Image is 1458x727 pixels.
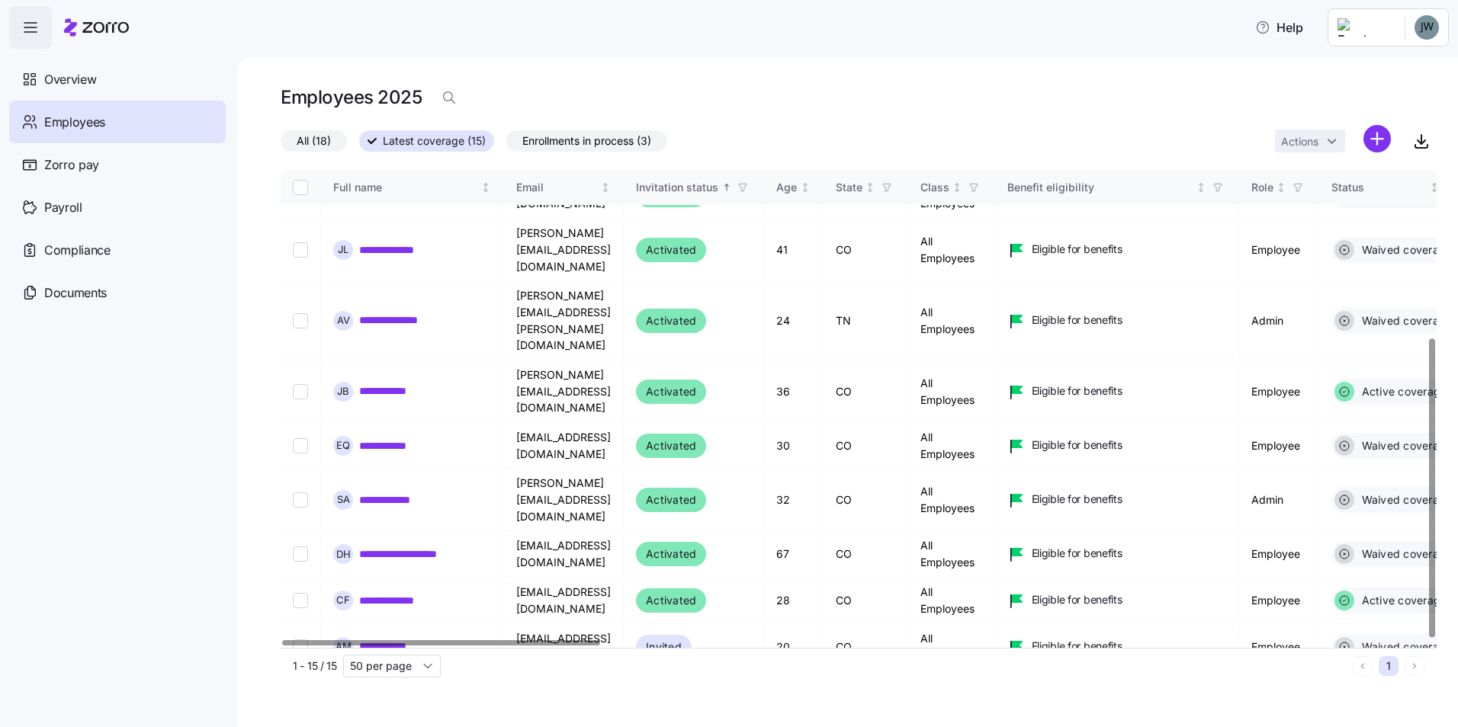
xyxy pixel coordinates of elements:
[293,639,308,655] input: Select record 13
[1363,125,1391,152] svg: add icon
[44,113,105,132] span: Employees
[504,423,624,469] td: [EMAIL_ADDRESS][DOMAIN_NAME]
[824,281,908,360] td: TN
[1357,242,1453,258] span: Waived coverage
[504,281,624,360] td: [PERSON_NAME][EMAIL_ADDRESS][PERSON_NAME][DOMAIN_NAME]
[824,360,908,423] td: CO
[1196,182,1206,193] div: Not sorted
[646,545,696,563] span: Activated
[721,182,732,193] div: Sorted ascending
[764,423,824,469] td: 30
[44,198,82,217] span: Payroll
[764,578,824,624] td: 28
[336,549,351,559] span: D H
[646,591,696,610] span: Activated
[9,101,226,143] a: Employees
[522,131,651,151] span: Enrollments in process (3)
[9,271,226,314] a: Documents
[1353,656,1373,676] button: Previous page
[44,155,99,175] span: Zorro pay
[1032,437,1122,453] span: Eligible for benefits
[1239,578,1319,624] td: Employee
[1357,313,1453,328] span: Waived coverage
[952,182,962,193] div: Not sorted
[9,143,226,186] a: Zorro pay
[1032,242,1122,257] span: Eligible for benefits
[624,170,764,205] th: Invitation statusSorted ascending
[1276,182,1286,193] div: Not sorted
[1405,656,1424,676] button: Next page
[1357,593,1447,608] span: Active coverage
[337,495,350,504] span: S A
[1032,592,1122,607] span: Eligible for benefits
[293,593,308,608] input: Select record 12
[321,170,504,205] th: Full nameNot sorted
[600,182,611,193] div: Not sorted
[1032,312,1122,328] span: Eligible for benefits
[1429,182,1440,193] div: Not sorted
[908,170,995,205] th: ClassNot sorted
[1338,18,1392,37] img: Employer logo
[800,182,811,193] div: Not sorted
[824,469,908,531] td: CO
[836,179,862,196] div: State
[336,595,350,605] span: C F
[44,70,96,89] span: Overview
[865,182,875,193] div: Not sorted
[9,229,226,271] a: Compliance
[646,312,696,330] span: Activated
[824,624,908,670] td: CO
[1239,531,1319,577] td: Employee
[1239,219,1319,281] td: Employee
[646,437,696,455] span: Activated
[646,491,696,509] span: Activated
[824,578,908,624] td: CO
[1357,438,1453,453] span: Waived coverage
[908,423,995,469] td: All Employees
[995,170,1239,205] th: Benefit eligibilityNot sorted
[908,360,995,423] td: All Employees
[646,638,682,656] span: Invited
[297,131,331,151] span: All (18)
[337,315,350,325] span: A V
[383,131,486,151] span: Latest coverage (15)
[1239,170,1319,205] th: RoleNot sorted
[293,492,308,508] input: Select record 10
[764,624,824,670] td: 20
[504,578,624,624] td: [EMAIL_ADDRESS][DOMAIN_NAME]
[764,360,824,423] td: 36
[1007,179,1193,196] div: Benefit eligibility
[1032,492,1122,507] span: Eligible for benefits
[1275,130,1345,152] button: Actions
[1415,15,1439,40] img: ec81f205da390930e66a9218cf0964b0
[504,531,624,577] td: [EMAIL_ADDRESS][DOMAIN_NAME]
[646,383,696,401] span: Activated
[336,440,350,450] span: E Q
[764,219,824,281] td: 41
[516,179,598,196] div: Email
[504,469,624,531] td: [PERSON_NAME][EMAIL_ADDRESS][DOMAIN_NAME]
[1243,12,1315,43] button: Help
[908,531,995,577] td: All Employees
[9,186,226,229] a: Payroll
[1239,360,1319,423] td: Employee
[824,170,908,205] th: StateNot sorted
[908,469,995,531] td: All Employees
[480,182,491,193] div: Not sorted
[908,219,995,281] td: All Employees
[504,624,624,670] td: [EMAIL_ADDRESS][DOMAIN_NAME]
[504,360,624,423] td: [PERSON_NAME][EMAIL_ADDRESS][DOMAIN_NAME]
[646,241,696,259] span: Activated
[1251,179,1273,196] div: Role
[1357,384,1447,399] span: Active coverage
[1379,656,1399,676] button: 1
[1357,492,1453,508] span: Waived coverage
[1281,136,1318,147] span: Actions
[281,85,422,109] h1: Employees 2025
[1032,546,1122,561] span: Eligible for benefits
[293,658,337,674] span: 1 - 15 / 15
[764,469,824,531] td: 32
[764,170,824,205] th: AgeNot sorted
[293,180,308,195] input: Select all records
[908,624,995,670] td: All Employees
